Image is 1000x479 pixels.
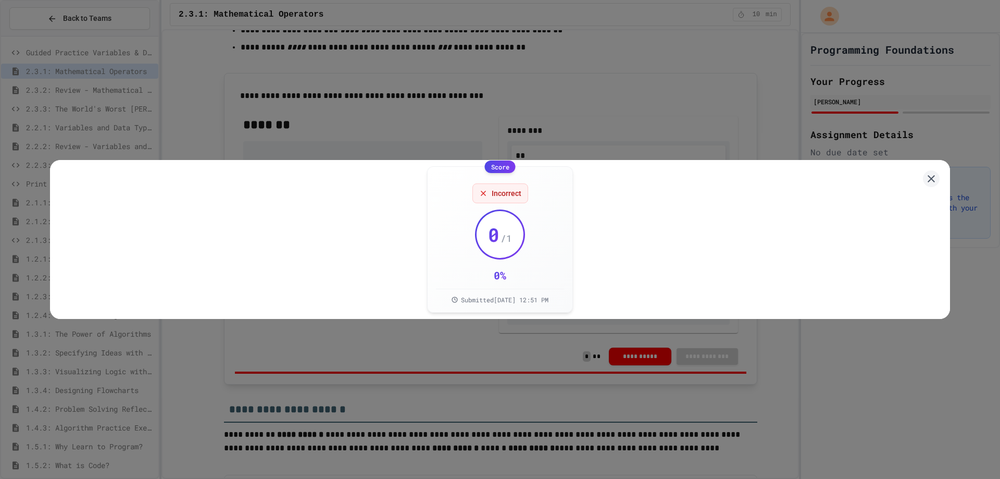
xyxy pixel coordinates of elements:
span: Submitted [DATE] 12:51 PM [461,296,548,304]
span: 0 [488,224,499,245]
div: Score [485,161,516,173]
span: Incorrect [492,188,521,199]
span: / 1 [501,231,512,245]
div: 0 % [494,268,506,283]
